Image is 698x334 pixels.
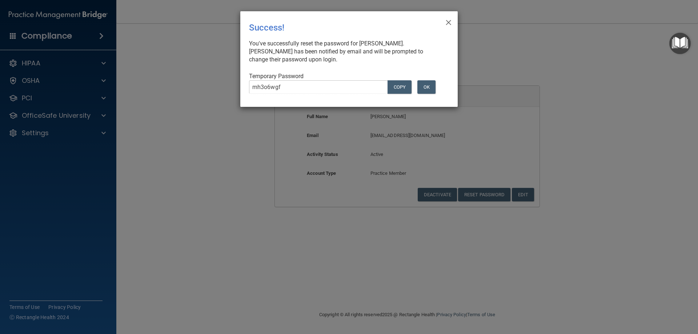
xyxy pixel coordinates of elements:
[249,73,304,80] span: Temporary Password
[445,14,452,29] span: ×
[669,33,691,54] button: Open Resource Center
[388,80,412,94] button: COPY
[249,40,443,64] div: You've successfully reset the password for [PERSON_NAME]. [PERSON_NAME] has been notified by emai...
[417,80,436,94] button: OK
[249,17,419,38] div: Success!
